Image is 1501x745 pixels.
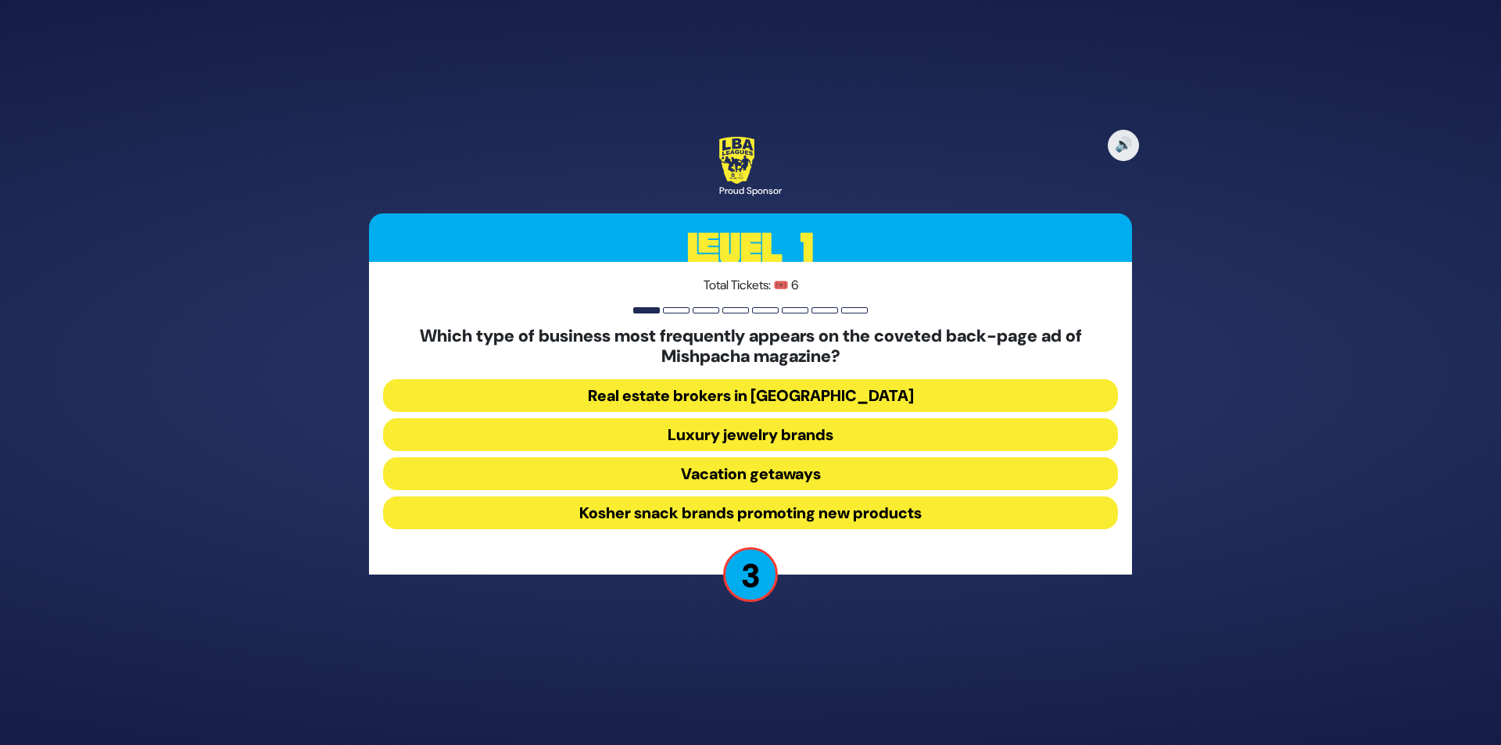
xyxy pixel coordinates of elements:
button: Vacation getaways [383,457,1118,490]
h5: Which type of business most frequently appears on the coveted back-page ad of Mishpacha magazine? [383,326,1118,367]
button: Luxury jewelry brands [383,418,1118,451]
button: Kosher snack brands promoting new products [383,496,1118,529]
div: Proud Sponsor [719,184,782,198]
p: Total Tickets: 🎟️ 6 [383,276,1118,295]
p: 3 [723,547,778,602]
img: LBA [719,137,754,184]
button: Real estate brokers in [GEOGRAPHIC_DATA] [383,379,1118,412]
h3: Level 1 [369,213,1132,284]
button: 🔊 [1108,130,1139,161]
